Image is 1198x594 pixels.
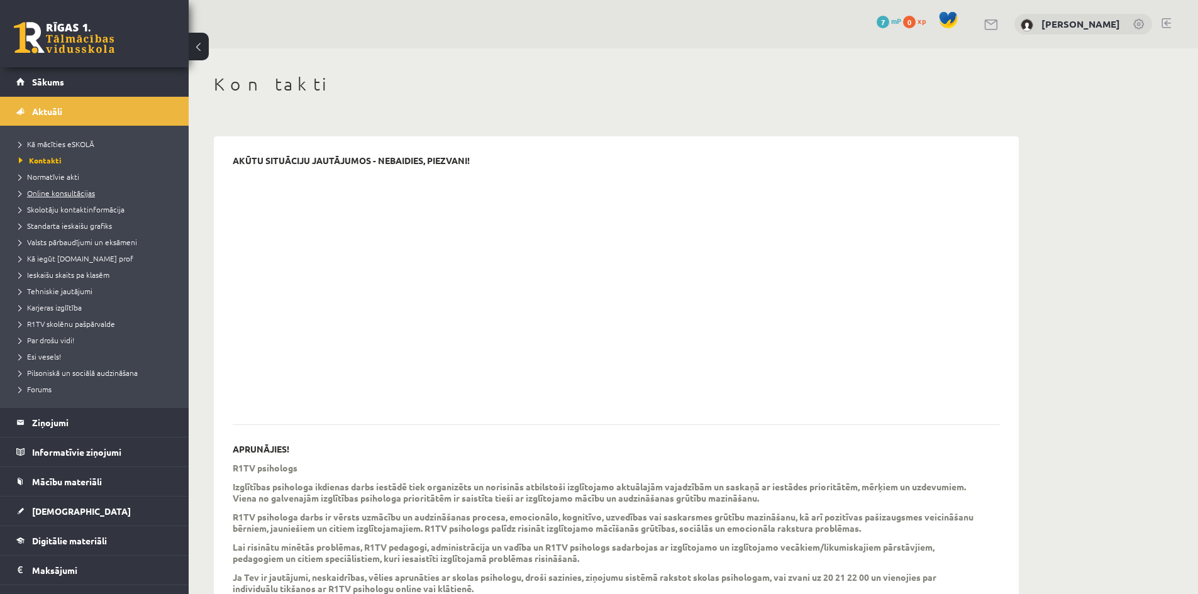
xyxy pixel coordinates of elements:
span: Sākums [32,76,64,87]
a: R1TV skolēnu pašpārvalde [19,318,176,329]
a: [DEMOGRAPHIC_DATA] [16,497,173,525]
a: Kā mācīties eSKOLĀ [19,138,176,150]
a: Pilsoniskā un sociālā audzināšana [19,367,176,378]
p: R1TV psihologa darbs ir vērsts uz . R1TV psihologs palīdz risināt izglītojamo mācīšanās grūtības,... [233,511,981,534]
span: Online konsultācijas [19,188,95,198]
span: Kā iegūt [DOMAIN_NAME] prof [19,253,133,263]
span: Valsts pārbaudījumi un eksāmeni [19,237,137,247]
b: Ja Tev ir jautājumi, neskaidrības, vēlies aprunāties ar skolas psihologu, droši sazinies, ziņojum... [233,571,936,594]
span: 0 [903,16,916,28]
span: xp [918,16,926,26]
a: Maksājumi [16,556,173,585]
a: Informatīvie ziņojumi [16,437,173,466]
a: Esi vesels! [19,351,176,362]
a: Par drošu vidi! [19,334,176,346]
p: AKŪTU SITUĀCIJU JAUTĀJUMOS - NEBAIDIES, PIEZVANI! [233,155,470,166]
a: Skolotāju kontaktinformācija [19,204,176,215]
span: Aktuāli [32,106,62,117]
span: 7 [877,16,889,28]
a: Normatīvie akti [19,171,176,182]
p: Lai risinātu minētās problēmas, R1TV pedagogi, administrācija un vadība un R1TV psihologs sadarbo... [233,541,981,564]
span: Kontakti [19,155,62,165]
a: Karjeras izglītība [19,302,176,313]
legend: Informatīvie ziņojumi [32,437,173,466]
a: [PERSON_NAME] [1041,18,1120,30]
a: Online konsultācijas [19,187,176,199]
legend: Ziņojumi [32,408,173,437]
a: Forums [19,383,176,395]
a: Ieskaišu skaits pa klasēm [19,269,176,280]
a: Rīgas 1. Tālmācības vidusskola [14,22,114,53]
b: mācību un audzināšanas procesa, emocionālo, kognitīvo, uzvedības vai saskarsmes grūtību mazināšan... [233,511,973,534]
span: Par drošu vidi! [19,335,74,345]
legend: Maksājumi [32,556,173,585]
a: Digitālie materiāli [16,526,173,555]
a: 0 xp [903,16,932,26]
span: Pilsoniskā un sociālā audzināšana [19,368,138,378]
img: Ingus Riciks [1021,19,1033,31]
span: Esi vesels! [19,351,61,361]
a: Kontakti [19,155,176,166]
a: Kā iegūt [DOMAIN_NAME] prof [19,253,176,264]
a: Mācību materiāli [16,467,173,496]
p: Izglītības psihologa ikdienas darbs iestādē tiek organizēts un norisinās atbilstoši izglītojamo a... [233,481,981,503]
h1: Kontakti [214,74,1019,95]
a: Ziņojumi [16,408,173,437]
span: Karjeras izglītība [19,302,82,312]
a: Valsts pārbaudījumi un eksāmeni [19,236,176,248]
p: APRUNĀJIES! [233,444,289,454]
p: R1TV psihologs [233,462,297,473]
a: Tehniskie jautājumi [19,285,176,297]
a: Standarta ieskaišu grafiks [19,220,176,231]
span: Ieskaišu skaits pa klasēm [19,270,109,280]
span: Mācību materiāli [32,476,102,487]
span: Kā mācīties eSKOLĀ [19,139,94,149]
a: Aktuāli [16,97,173,126]
span: mP [891,16,901,26]
span: Digitālie materiāli [32,535,107,546]
span: R1TV skolēnu pašpārvalde [19,319,115,329]
span: Normatīvie akti [19,172,79,182]
span: Skolotāju kontaktinformācija [19,204,125,214]
span: Standarta ieskaišu grafiks [19,221,112,231]
span: Forums [19,384,52,394]
span: Tehniskie jautājumi [19,286,92,296]
a: Sākums [16,67,173,96]
span: [DEMOGRAPHIC_DATA] [32,505,131,517]
a: 7 mP [877,16,901,26]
